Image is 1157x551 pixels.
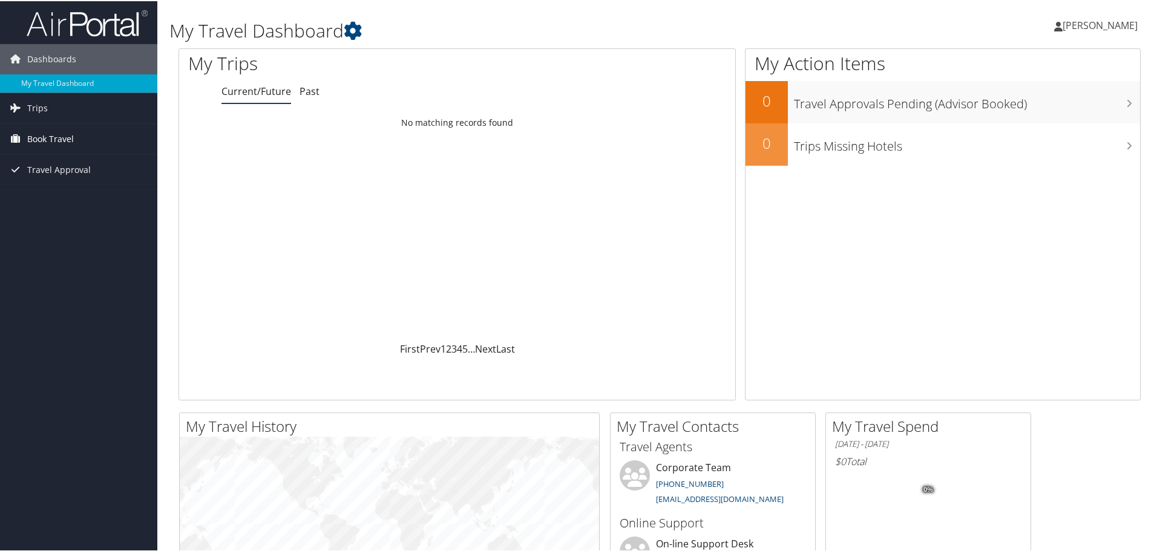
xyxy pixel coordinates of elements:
[620,514,806,530] h3: Online Support
[617,415,815,435] h2: My Travel Contacts
[186,415,599,435] h2: My Travel History
[835,454,846,467] span: $0
[188,50,494,75] h1: My Trips
[746,132,788,152] h2: 0
[27,8,148,36] img: airportal-logo.png
[179,111,735,132] td: No matching records found
[496,341,515,354] a: Last
[835,437,1021,449] h6: [DATE] - [DATE]
[614,459,812,509] li: Corporate Team
[300,83,320,97] a: Past
[468,341,475,354] span: …
[451,341,457,354] a: 3
[27,43,76,73] span: Dashboards
[400,341,420,354] a: First
[221,83,291,97] a: Current/Future
[27,92,48,122] span: Trips
[475,341,496,354] a: Next
[746,80,1140,122] a: 0Travel Approvals Pending (Advisor Booked)
[169,17,823,42] h1: My Travel Dashboard
[620,437,806,454] h3: Travel Agents
[746,90,788,110] h2: 0
[1063,18,1138,31] span: [PERSON_NAME]
[27,123,74,153] span: Book Travel
[835,454,1021,467] h6: Total
[794,88,1140,111] h3: Travel Approvals Pending (Advisor Booked)
[656,477,724,488] a: [PHONE_NUMBER]
[1054,6,1150,42] a: [PERSON_NAME]
[441,341,446,354] a: 1
[656,492,784,503] a: [EMAIL_ADDRESS][DOMAIN_NAME]
[832,415,1031,435] h2: My Travel Spend
[746,122,1140,165] a: 0Trips Missing Hotels
[446,341,451,354] a: 2
[923,485,933,492] tspan: 0%
[794,131,1140,154] h3: Trips Missing Hotels
[746,50,1140,75] h1: My Action Items
[462,341,468,354] a: 5
[457,341,462,354] a: 4
[420,341,441,354] a: Prev
[27,154,91,184] span: Travel Approval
